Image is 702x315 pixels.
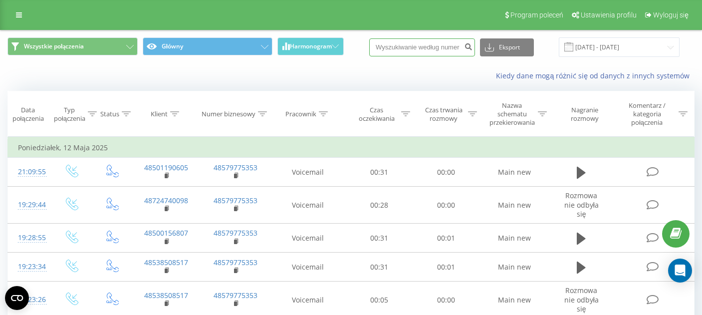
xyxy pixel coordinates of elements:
[144,228,188,238] a: 48500156807
[18,162,40,182] div: 21:09:55
[277,37,343,55] button: Harmonogram
[618,101,676,127] div: Komentarz / kategoria połączenia
[144,163,188,172] a: 48501190605
[285,110,316,118] div: Pracownik
[668,259,692,283] div: Open Intercom Messenger
[144,258,188,267] a: 48538508517
[653,11,689,19] span: Wyloguj się
[24,42,84,50] span: Wszystkie połączenia
[422,106,466,123] div: Czas trwania rozmowy
[143,37,273,55] button: Główny
[413,224,479,253] td: 00:01
[496,71,695,80] a: Kiedy dane mogą różnić się od danych z innych systemów
[214,163,257,172] a: 48579775353
[18,290,40,310] div: 19:23:26
[345,158,412,187] td: 00:31
[413,158,479,187] td: 00:00
[202,110,255,118] div: Numer biznesowy
[144,196,188,205] a: 48724740098
[18,195,40,215] div: 19:29:44
[581,11,637,19] span: Ustawienia profilu
[270,187,345,224] td: Voicemail
[151,110,168,118] div: Klient
[214,196,257,205] a: 48579775353
[479,224,549,253] td: Main new
[270,253,345,282] td: Voicemail
[100,110,119,118] div: Status
[345,253,412,282] td: 00:31
[510,11,563,19] span: Program poleceń
[214,258,257,267] a: 48579775353
[479,158,549,187] td: Main new
[345,224,412,253] td: 00:31
[558,106,611,123] div: Nagranie rozmowy
[480,38,534,56] button: Eksport
[355,106,399,123] div: Czas oczekiwania
[290,43,332,50] span: Harmonogram
[413,187,479,224] td: 00:00
[564,191,599,218] span: Rozmowa nie odbyła się
[7,37,138,55] button: Wszystkie połączenia
[270,158,345,187] td: Voicemail
[18,228,40,248] div: 19:28:55
[54,106,85,123] div: Typ połączenia
[18,257,40,277] div: 19:23:34
[345,187,412,224] td: 00:28
[564,286,599,313] span: Rozmowa nie odbyła się
[488,101,535,127] div: Nazwa schematu przekierowania
[8,106,48,123] div: Data połączenia
[144,291,188,300] a: 48538508517
[214,228,257,238] a: 48579775353
[479,253,549,282] td: Main new
[270,224,345,253] td: Voicemail
[369,38,475,56] input: Wyszukiwanie według numeru
[5,286,29,310] button: Open CMP widget
[413,253,479,282] td: 00:01
[214,291,257,300] a: 48579775353
[8,138,695,158] td: Poniedziałek, 12 Maja 2025
[479,187,549,224] td: Main new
